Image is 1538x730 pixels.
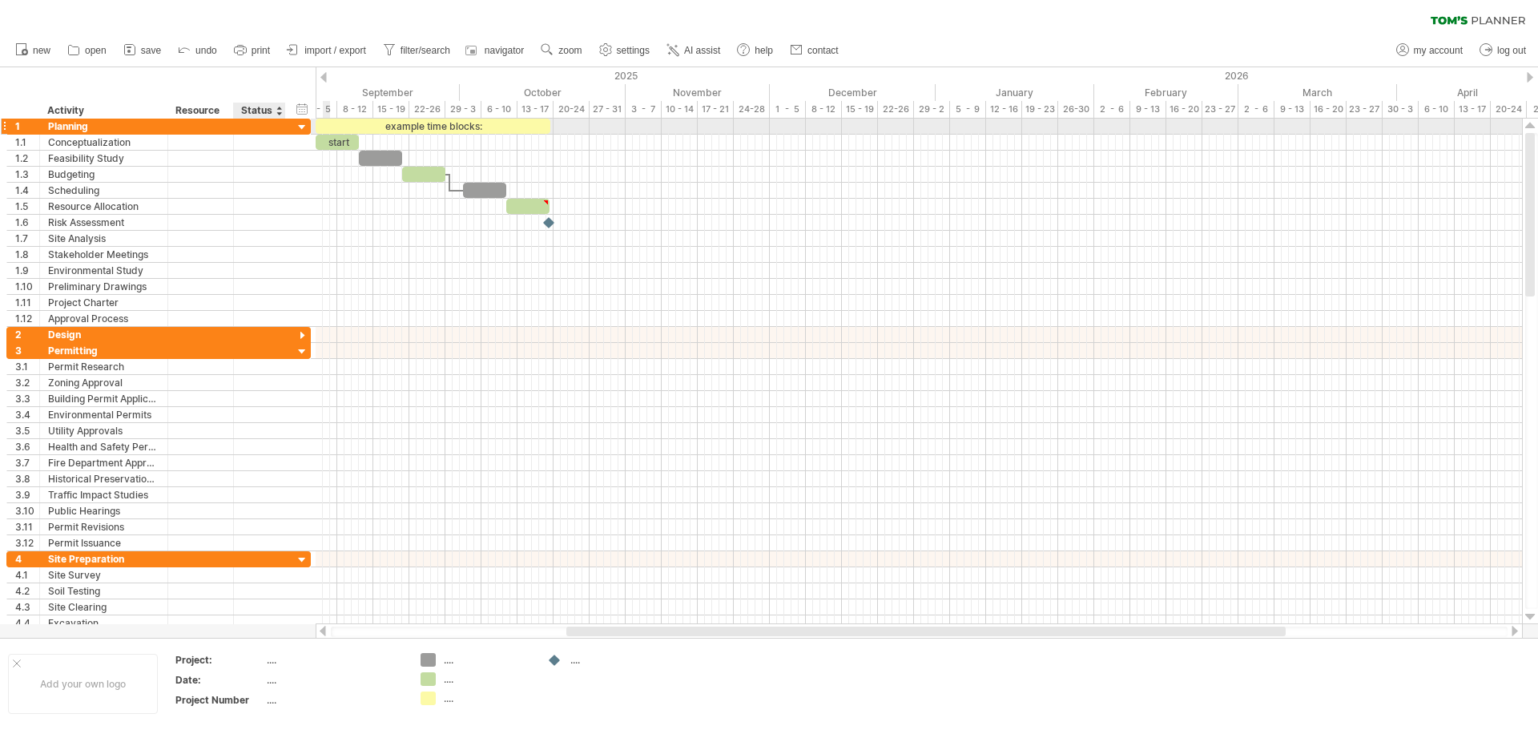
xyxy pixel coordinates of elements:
[1491,101,1527,118] div: 20-24
[1347,101,1383,118] div: 23 - 27
[15,567,39,583] div: 4.1
[304,45,366,56] span: import / export
[11,40,55,61] a: new
[733,40,778,61] a: help
[267,673,401,687] div: ....
[626,101,662,118] div: 3 - 7
[986,101,1022,118] div: 12 - 16
[401,45,450,56] span: filter/search
[15,183,39,198] div: 1.4
[175,673,264,687] div: Date:
[15,311,39,326] div: 1.12
[409,101,445,118] div: 22-26
[15,119,39,134] div: 1
[1311,101,1347,118] div: 16 - 20
[662,40,725,61] a: AI assist
[48,327,159,342] div: Design
[878,101,914,118] div: 22-26
[379,40,455,61] a: filter/search
[33,45,50,56] span: new
[626,84,770,101] div: November 2025
[617,45,650,56] span: settings
[537,40,586,61] a: zoom
[15,599,39,615] div: 4.3
[15,503,39,518] div: 3.10
[842,101,878,118] div: 15 - 19
[15,535,39,551] div: 3.12
[485,45,524,56] span: navigator
[15,295,39,310] div: 1.11
[48,439,159,454] div: Health and Safety Permits
[48,535,159,551] div: Permit Issuance
[444,672,531,686] div: ....
[15,231,39,246] div: 1.7
[15,375,39,390] div: 3.2
[1022,101,1058,118] div: 19 - 23
[48,359,159,374] div: Permit Research
[755,45,773,56] span: help
[119,40,166,61] a: save
[460,84,626,101] div: October 2025
[48,391,159,406] div: Building Permit Application
[337,101,373,118] div: 8 - 12
[1166,101,1202,118] div: 16 - 20
[48,599,159,615] div: Site Clearing
[15,199,39,214] div: 1.5
[807,45,839,56] span: contact
[595,40,654,61] a: settings
[684,45,720,56] span: AI assist
[1392,40,1468,61] a: my account
[301,101,337,118] div: 1 - 5
[48,215,159,230] div: Risk Assessment
[48,151,159,166] div: Feasibility Study
[316,119,550,134] div: example time blocks:
[806,101,842,118] div: 8 - 12
[1058,101,1094,118] div: 26-30
[48,199,159,214] div: Resource Allocation
[770,101,806,118] div: 1 - 5
[301,84,460,101] div: September 2025
[914,101,950,118] div: 29 - 2
[174,40,222,61] a: undo
[283,40,371,61] a: import / export
[698,101,734,118] div: 17 - 21
[8,654,158,714] div: Add your own logo
[662,101,698,118] div: 10 - 14
[15,151,39,166] div: 1.2
[734,101,770,118] div: 24-28
[1094,84,1238,101] div: February 2026
[175,693,264,707] div: Project Number
[48,503,159,518] div: Public Hearings
[15,487,39,502] div: 3.9
[936,84,1094,101] div: January 2026
[252,45,270,56] span: print
[15,215,39,230] div: 1.6
[48,167,159,182] div: Budgeting
[48,279,159,294] div: Preliminary Drawings
[15,407,39,422] div: 3.4
[15,343,39,358] div: 3
[558,45,582,56] span: zoom
[15,279,39,294] div: 1.10
[15,391,39,406] div: 3.3
[517,101,554,118] div: 13 - 17
[48,231,159,246] div: Site Analysis
[48,311,159,326] div: Approval Process
[15,615,39,631] div: 4.4
[48,407,159,422] div: Environmental Permits
[48,343,159,358] div: Permitting
[15,519,39,534] div: 3.11
[48,455,159,470] div: Fire Department Approval
[1497,45,1526,56] span: log out
[63,40,111,61] a: open
[1455,101,1491,118] div: 13 - 17
[15,439,39,454] div: 3.6
[241,103,276,119] div: Status
[48,471,159,486] div: Historical Preservation Approval
[48,375,159,390] div: Zoning Approval
[48,423,159,438] div: Utility Approvals
[48,295,159,310] div: Project Charter
[48,263,159,278] div: Environmental Study
[316,135,359,150] div: start
[15,327,39,342] div: 2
